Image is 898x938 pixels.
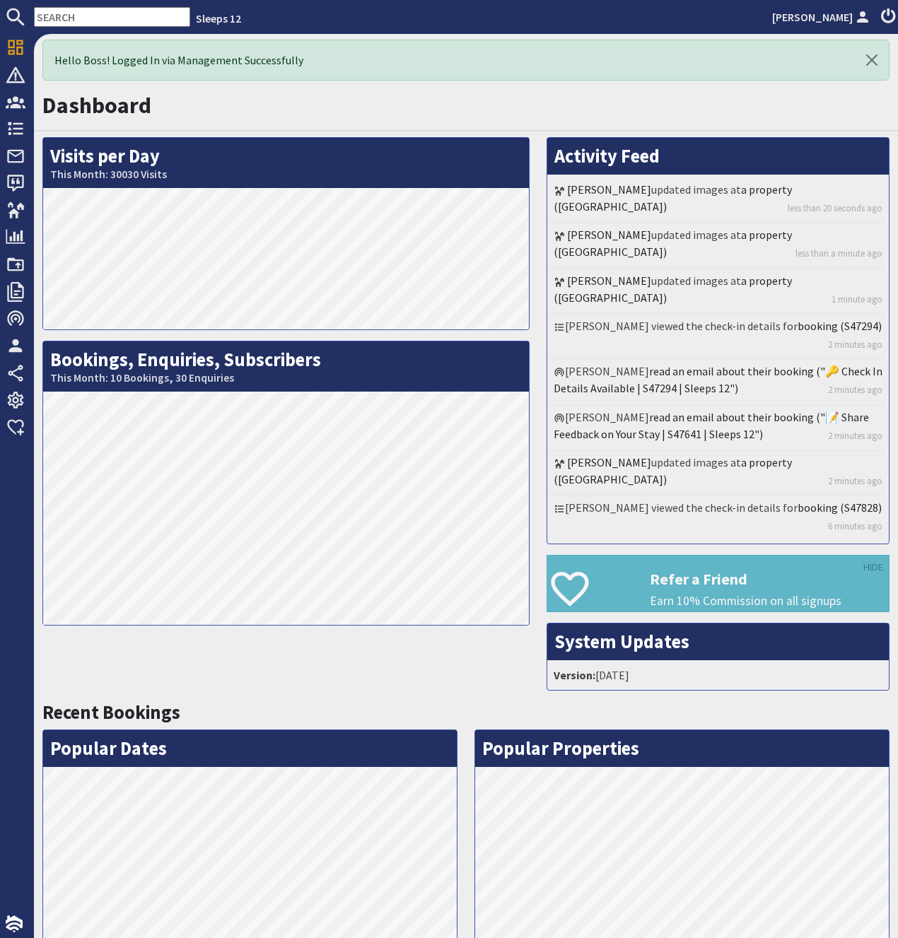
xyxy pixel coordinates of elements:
[43,341,529,392] h2: Bookings, Enquiries, Subscribers
[554,228,792,259] a: a property ([GEOGRAPHIC_DATA])
[554,668,595,682] strong: Version:
[788,201,882,215] a: less than 20 seconds ago
[34,7,190,27] input: SEARCH
[554,410,869,441] a: read an email about their booking ("📝 Share Feedback on Your Stay | S47641 | Sleeps 12")
[42,40,890,81] div: Hello Boss! Logged In via Management Successfully
[567,455,651,469] a: [PERSON_NAME]
[828,474,882,488] a: 2 minutes ago
[554,364,882,395] a: read an email about their booking ("🔑 Check In Details Available | S47294 | Sleeps 12")
[795,247,882,260] a: less than a minute ago
[551,406,885,451] li: [PERSON_NAME]
[6,915,23,932] img: staytech_i_w-64f4e8e9ee0a9c174fd5317b4b171b261742d2d393467e5bdba4413f4f884c10.svg
[554,182,792,213] a: a property ([GEOGRAPHIC_DATA])
[798,500,882,515] a: booking (S47828)
[551,360,885,405] li: [PERSON_NAME]
[551,451,885,496] li: updated images at
[828,338,882,351] a: 2 minutes ago
[42,91,151,119] a: Dashboard
[547,555,890,612] a: Refer a Friend Earn 10% Commission on all signups
[567,182,651,197] a: [PERSON_NAME]
[554,455,792,486] a: a property ([GEOGRAPHIC_DATA])
[554,144,660,168] a: Activity Feed
[828,429,882,442] a: 2 minutes ago
[551,664,885,686] li: [DATE]
[832,293,882,306] a: 1 minute ago
[551,496,885,540] li: [PERSON_NAME] viewed the check-in details for
[863,560,883,575] a: HIDE
[567,228,651,242] a: [PERSON_NAME]
[196,11,241,25] a: Sleeps 12
[828,383,882,397] a: 2 minutes ago
[475,730,889,767] h2: Popular Properties
[551,178,885,223] li: updated images at
[650,592,889,610] p: Earn 10% Commission on all signups
[650,570,889,588] h3: Refer a Friend
[828,520,882,533] a: 6 minutes ago
[551,223,885,269] li: updated images at
[554,630,689,653] a: System Updates
[50,371,522,385] small: This Month: 10 Bookings, 30 Enquiries
[772,8,873,25] a: [PERSON_NAME]
[43,730,457,767] h2: Popular Dates
[43,138,529,188] h2: Visits per Day
[798,319,882,333] a: booking (S47294)
[42,700,180,724] a: Recent Bookings
[551,269,885,315] li: updated images at
[50,168,522,181] small: This Month: 30030 Visits
[567,274,651,288] a: [PERSON_NAME]
[551,315,885,360] li: [PERSON_NAME] viewed the check-in details for
[554,274,792,305] a: a property ([GEOGRAPHIC_DATA])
